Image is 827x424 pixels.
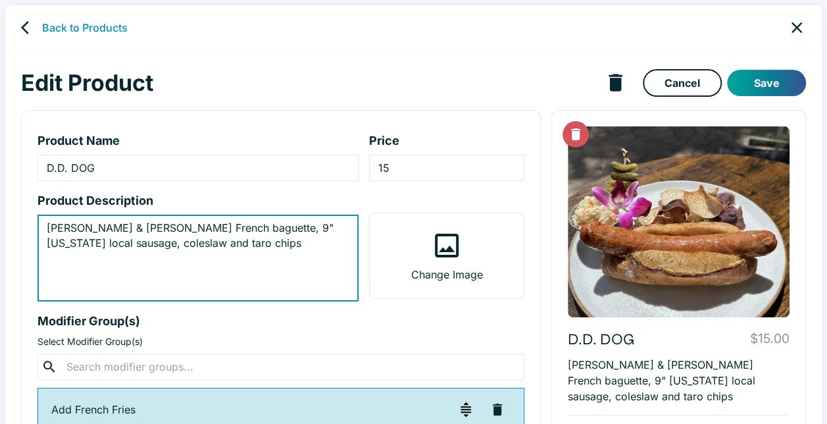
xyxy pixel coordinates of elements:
p: Select Modifier Group(s) [38,335,524,348]
input: product-name-input [38,155,359,181]
p: Modifier Group(s) [38,312,524,330]
p: D.D. DOG [568,328,634,352]
p: Change Image [411,267,483,282]
a: close [782,13,811,42]
input: product-price-input [369,155,524,181]
button: Delete Image [563,121,589,147]
a: back [16,14,42,41]
p: Add French Fries [51,402,453,417]
button: delete product [599,66,632,99]
p: Product Description [38,192,359,209]
h1: Edit Product [21,69,599,97]
textarea: product-description-input [47,221,349,296]
input: Search modifier groups... [63,358,499,376]
p: Price [369,132,524,149]
p: Product Name [38,132,359,149]
a: Cancel [643,69,722,97]
button: Save [727,70,806,96]
a: Back to Products [42,20,128,36]
p: [PERSON_NAME] & [PERSON_NAME] French baguette, 9" [US_STATE] local sausage, coleslaw and taro chips [568,357,789,404]
img: drag-handle-dark.svg [458,402,474,417]
p: $15.00 [750,329,789,348]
